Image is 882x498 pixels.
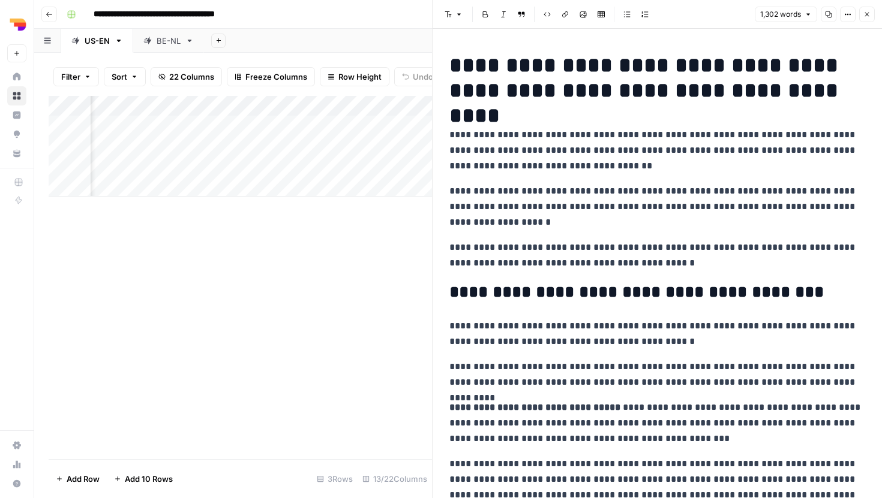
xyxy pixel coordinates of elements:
[7,125,26,144] a: Opportunities
[125,473,173,485] span: Add 10 Rows
[61,71,80,83] span: Filter
[7,105,26,125] a: Insights
[53,67,99,86] button: Filter
[85,35,110,47] div: US-EN
[245,71,307,83] span: Freeze Columns
[358,469,432,488] div: 13/22 Columns
[133,29,204,53] a: BE-NL
[7,14,29,35] img: Depends Logo
[7,86,26,105] a: Browse
[413,71,433,83] span: Undo
[151,67,222,86] button: 22 Columns
[760,9,801,20] span: 1,302 words
[312,469,358,488] div: 3 Rows
[112,71,127,83] span: Sort
[755,7,817,22] button: 1,302 words
[49,469,107,488] button: Add Row
[7,10,26,40] button: Workspace: Depends
[7,455,26,474] a: Usage
[157,35,181,47] div: BE-NL
[338,71,382,83] span: Row Height
[67,473,100,485] span: Add Row
[320,67,389,86] button: Row Height
[7,144,26,163] a: Your Data
[107,469,180,488] button: Add 10 Rows
[7,67,26,86] a: Home
[61,29,133,53] a: US-EN
[227,67,315,86] button: Freeze Columns
[7,474,26,493] button: Help + Support
[104,67,146,86] button: Sort
[169,71,214,83] span: 22 Columns
[7,436,26,455] a: Settings
[394,67,441,86] button: Undo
